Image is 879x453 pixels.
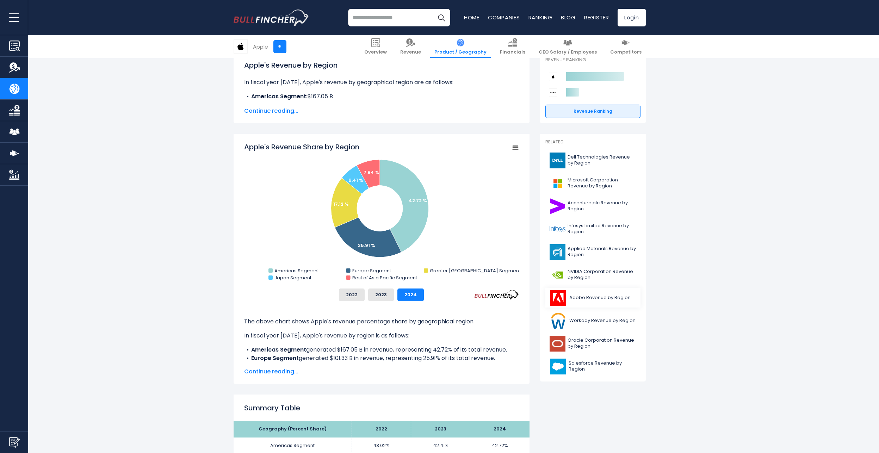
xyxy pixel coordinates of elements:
[244,142,519,283] svg: Apple's Revenue Share by Region
[545,57,640,63] p: Revenue Ranking
[274,267,319,274] text: Americas Segment
[550,336,565,352] img: ORCL logo
[244,354,519,362] li: generated $101.33 B in revenue, representing 25.91% of its total revenue.
[550,244,565,260] img: AMAT logo
[364,169,379,176] text: 7.84 %
[568,200,636,212] span: Accenture plc Revenue by Region
[545,357,640,376] a: Salesforce Revenue by Region
[539,49,597,55] span: CEO Salary / Employees
[545,265,640,285] a: NVIDIA Corporation Revenue by Region
[430,267,520,274] text: Greater [GEOGRAPHIC_DATA] Segment
[561,14,576,21] a: Blog
[352,274,417,281] text: Rest of Asia Pacific Segment
[528,14,552,21] a: Ranking
[333,201,349,207] text: 17.12 %
[244,78,519,87] p: In fiscal year [DATE], Apple's revenue by geographical region are as follows:
[234,10,309,26] img: bullfincher logo
[470,421,530,438] th: 2024
[550,267,565,283] img: NVDA logo
[360,35,391,58] a: Overview
[569,295,631,301] span: Adobe Revenue by Region
[550,175,565,191] img: MSFT logo
[545,288,640,308] a: Adobe Revenue by Region
[568,154,636,166] span: Dell Technologies Revenue by Region
[244,331,519,340] p: In fiscal year [DATE], Apple's revenue by region is as follows:
[545,334,640,353] a: Oracle Corporation Revenue by Region
[434,49,487,55] span: Product / Geography
[244,346,519,354] li: generated $167.05 B in revenue, representing 42.72% of its total revenue.
[569,360,636,372] span: Salesforce Revenue by Region
[550,290,567,306] img: ADBE logo
[545,105,640,118] a: Revenue Ranking
[274,274,311,281] text: Japan Segment
[251,362,366,371] b: Greater [GEOGRAPHIC_DATA] Segment
[251,346,306,354] b: Americas Segment
[244,60,519,70] h1: Apple's Revenue by Region
[244,312,519,439] div: The for Apple is the Americas Segment, which represents 42.72% of its total revenue. The for Appl...
[244,362,519,379] li: generated $66.95 B in revenue, representing 17.12% of its total revenue.
[251,354,299,362] b: Europe Segment
[549,88,557,97] img: Sony Group Corporation competitors logo
[244,403,519,413] h2: Summary Table
[545,151,640,170] a: Dell Technologies Revenue by Region
[545,174,640,193] a: Microsoft Corporation Revenue by Region
[273,40,286,53] a: +
[364,49,387,55] span: Overview
[568,177,636,189] span: Microsoft Corporation Revenue by Region
[545,219,640,239] a: Infosys Limited Revenue by Region
[244,317,519,326] p: The above chart shows Apple's revenue percentage share by geographical region.
[610,49,642,55] span: Competitors
[244,142,359,152] tspan: Apple's Revenue Share by Region
[584,14,609,21] a: Register
[545,242,640,262] a: Applied Materials Revenue by Region
[430,35,491,58] a: Product / Geography
[352,267,391,274] text: Europe Segment
[549,73,557,81] img: Apple competitors logo
[352,421,411,438] th: 2022
[550,313,567,329] img: WDAY logo
[534,35,601,58] a: CEO Salary / Employees
[400,49,421,55] span: Revenue
[253,43,268,51] div: Apple
[550,198,565,214] img: ACN logo
[545,311,640,330] a: Workday Revenue by Region
[244,367,519,376] span: Continue reading...
[550,221,565,237] img: INFY logo
[339,288,365,301] button: 2022
[348,177,363,184] text: 6.41 %
[244,101,519,109] li: $101.33 B
[358,242,375,249] text: 25.91 %
[244,107,519,115] span: Continue reading...
[569,318,636,324] span: Workday Revenue by Region
[606,35,646,58] a: Competitors
[568,269,636,281] span: NVIDIA Corporation Revenue by Region
[244,92,519,101] li: $167.05 B
[234,40,247,53] img: AAPL logo
[397,288,424,301] button: 2024
[568,223,636,235] span: Infosys Limited Revenue by Region
[251,101,300,109] b: Europe Segment:
[550,153,565,168] img: DELL logo
[488,14,520,21] a: Companies
[234,10,309,26] a: Go to homepage
[411,421,470,438] th: 2023
[396,35,425,58] a: Revenue
[234,421,352,438] th: Geography (Percent Share)
[550,359,567,374] img: CRM logo
[618,9,646,26] a: Login
[368,288,394,301] button: 2023
[433,9,450,26] button: Search
[251,92,308,100] b: Americas Segment:
[545,197,640,216] a: Accenture plc Revenue by Region
[500,49,525,55] span: Financials
[545,139,640,145] p: Related
[409,197,427,204] text: 42.72 %
[568,246,636,258] span: Applied Materials Revenue by Region
[568,337,636,349] span: Oracle Corporation Revenue by Region
[496,35,530,58] a: Financials
[464,14,479,21] a: Home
